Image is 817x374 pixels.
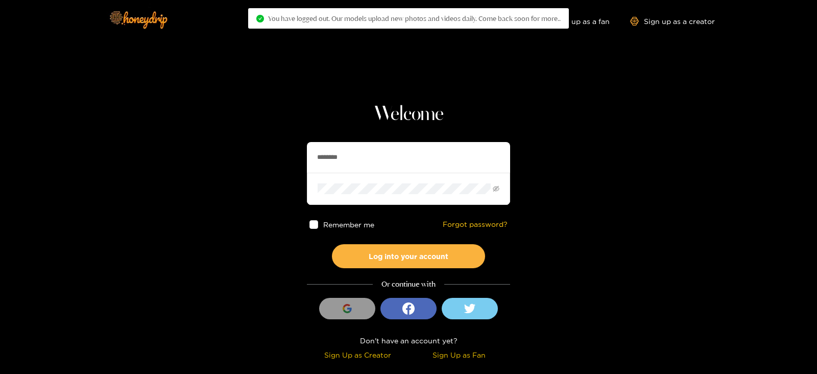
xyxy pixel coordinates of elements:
a: Sign up as a creator [630,17,715,26]
span: eye-invisible [493,185,499,192]
button: Log into your account [332,244,485,268]
span: check-circle [256,15,264,22]
div: Sign Up as Creator [309,349,406,361]
a: Sign up as a fan [540,17,610,26]
div: Or continue with [307,278,510,290]
div: Sign Up as Fan [411,349,508,361]
h1: Welcome [307,102,510,127]
div: Don't have an account yet? [307,335,510,346]
span: Remember me [323,221,374,228]
a: Forgot password? [443,220,508,229]
span: You have logged out. Our models upload new photos and videos daily. Come back soon for more.. [268,14,561,22]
